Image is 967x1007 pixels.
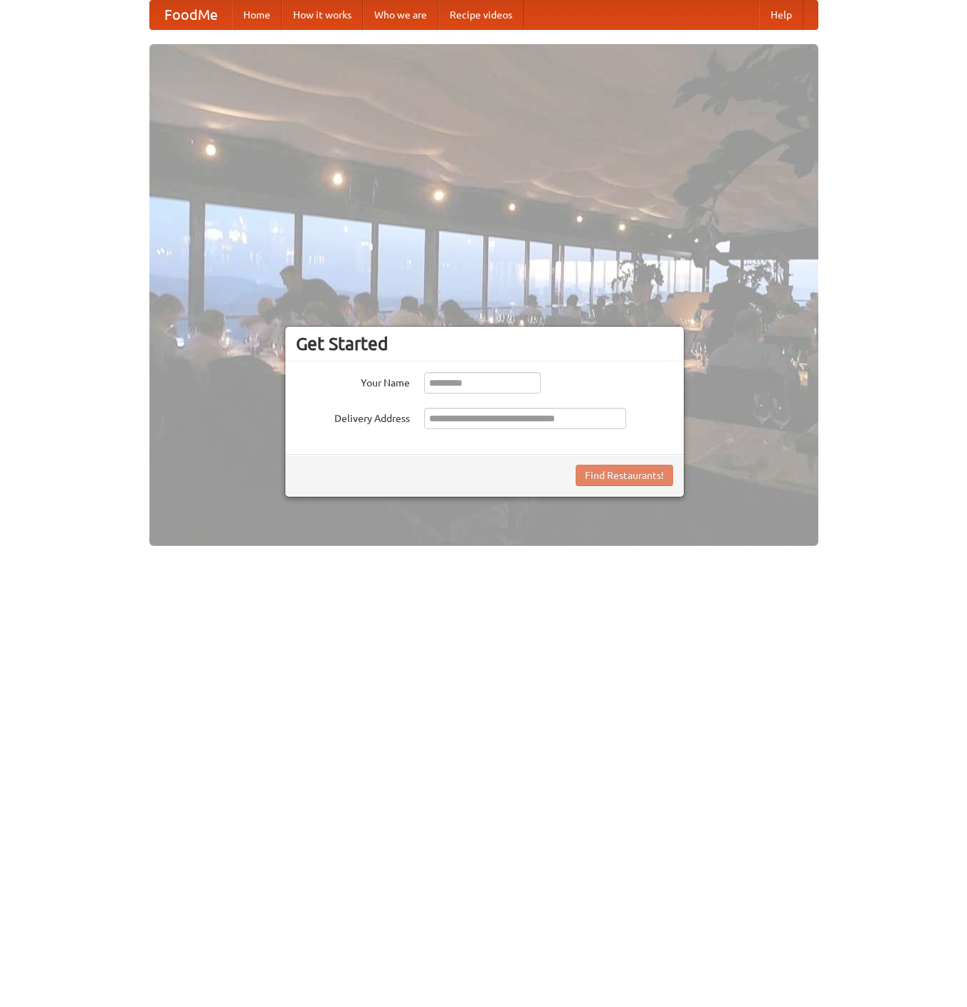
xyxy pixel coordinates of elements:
[576,465,673,486] button: Find Restaurants!
[296,372,410,390] label: Your Name
[759,1,803,29] a: Help
[296,408,410,426] label: Delivery Address
[232,1,282,29] a: Home
[296,333,673,354] h3: Get Started
[150,1,232,29] a: FoodMe
[438,1,524,29] a: Recipe videos
[282,1,363,29] a: How it works
[363,1,438,29] a: Who we are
